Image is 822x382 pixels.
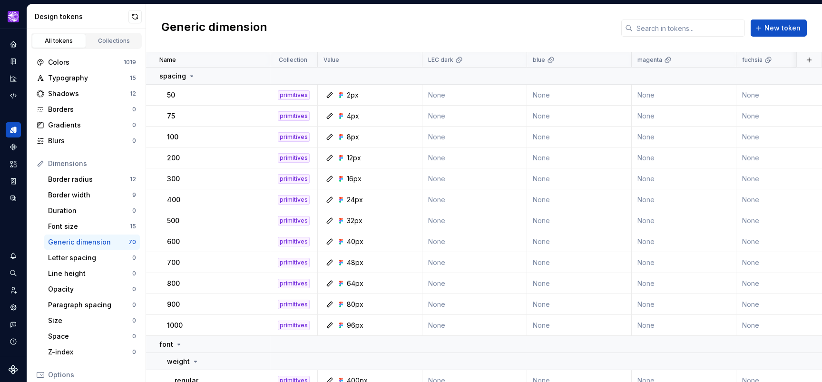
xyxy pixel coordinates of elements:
[132,348,136,356] div: 0
[347,174,362,184] div: 16px
[633,20,745,37] input: Search in tokens...
[48,253,132,263] div: Letter spacing
[90,37,138,45] div: Collections
[347,195,363,205] div: 24px
[632,252,736,273] td: None
[278,174,310,184] div: primitives
[48,58,124,67] div: Colors
[422,252,527,273] td: None
[278,300,310,309] div: primitives
[278,195,310,205] div: primitives
[347,90,359,100] div: 2px
[6,174,21,189] div: Storybook stories
[632,273,736,294] td: None
[278,153,310,163] div: primitives
[35,12,128,21] div: Design tokens
[6,71,21,86] div: Analytics
[422,315,527,336] td: None
[422,294,527,315] td: None
[132,137,136,145] div: 0
[44,219,140,234] a: Font size15
[527,294,632,315] td: None
[278,279,310,288] div: primitives
[6,122,21,137] a: Design tokens
[132,106,136,113] div: 0
[167,153,180,163] p: 200
[6,191,21,206] a: Data sources
[347,321,363,330] div: 96px
[632,231,736,252] td: None
[44,266,140,281] a: Line height0
[33,55,140,70] a: Colors1019
[130,223,136,230] div: 15
[48,89,130,98] div: Shadows
[347,300,363,309] div: 80px
[130,176,136,183] div: 12
[527,127,632,147] td: None
[48,120,132,130] div: Gradients
[347,153,361,163] div: 12px
[167,279,180,288] p: 800
[632,189,736,210] td: None
[8,11,19,22] img: ea0f8e8f-8665-44dd-b89f-33495d2eb5f1.png
[323,56,339,64] p: Value
[527,189,632,210] td: None
[33,86,140,101] a: Shadows12
[347,132,359,142] div: 8px
[6,37,21,52] a: Home
[6,317,21,332] button: Contact support
[632,168,736,189] td: None
[33,133,140,148] a: Blurs0
[48,316,132,325] div: Size
[44,250,140,265] a: Letter spacing0
[632,127,736,147] td: None
[167,300,180,309] p: 900
[48,347,132,357] div: Z-index
[632,315,736,336] td: None
[159,71,186,81] p: spacing
[6,54,21,69] div: Documentation
[48,300,132,310] div: Paragraph spacing
[533,56,545,64] p: blue
[422,273,527,294] td: None
[44,282,140,297] a: Opacity0
[6,157,21,172] a: Assets
[44,203,140,218] a: Duration0
[527,231,632,252] td: None
[278,216,310,225] div: primitives
[167,321,183,330] p: 1000
[132,333,136,340] div: 0
[44,235,140,250] a: Generic dimension70
[48,136,132,146] div: Blurs
[6,283,21,298] a: Invite team
[44,172,140,187] a: Border radius12
[33,102,140,117] a: Borders0
[527,85,632,106] td: None
[9,365,18,374] svg: Supernova Logo
[167,357,190,366] p: weight
[132,301,136,309] div: 0
[44,187,140,203] a: Border width9
[527,315,632,336] td: None
[48,269,132,278] div: Line height
[422,85,527,106] td: None
[428,56,453,64] p: LEC dark
[33,70,140,86] a: Typography15
[422,231,527,252] td: None
[764,23,801,33] span: New token
[132,254,136,262] div: 0
[167,237,180,246] p: 600
[124,59,136,66] div: 1019
[130,90,136,98] div: 12
[278,321,310,330] div: primitives
[128,238,136,246] div: 70
[132,191,136,199] div: 9
[6,300,21,315] a: Settings
[48,370,136,380] div: Options
[167,258,180,267] p: 700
